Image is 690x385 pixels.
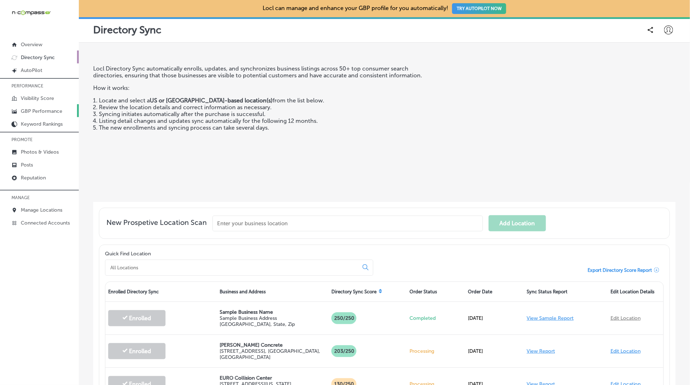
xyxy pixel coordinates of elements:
li: The new enrollments and syncing process can take several days. [99,124,439,131]
p: Keyword Rankings [21,121,63,127]
span: Export Directory Score Report [588,268,652,273]
div: Order Status [407,282,465,302]
div: Sync Status Report [524,282,608,302]
span: New Prospetive Location Scan [106,218,207,231]
li: Locate and select a from the list below. [99,97,439,104]
input: Enter your business location [212,216,483,231]
img: 660ab0bf-5cc7-4cb8-ba1c-48b5ae0f18e60NCTV_CLogo_TV_Black_-500x88.png [11,9,51,16]
p: Connected Accounts [21,220,70,226]
input: All Locations [110,264,357,271]
p: Posts [21,162,33,168]
p: Directory Sync [93,24,161,36]
div: Order Date [465,282,524,302]
a: Edit Location [610,315,641,321]
strong: US or [GEOGRAPHIC_DATA]-based location(s) [150,97,273,104]
button: Enrolled [108,343,166,359]
p: Photos & Videos [21,149,59,155]
a: View Report [527,348,555,354]
p: GBP Performance [21,108,62,114]
div: [DATE] [465,341,524,361]
div: Edit Location Details [608,282,663,302]
p: Overview [21,42,42,48]
div: [DATE] [465,308,524,328]
button: TRY AUTOPILOT NOW [452,3,506,14]
div: Enrolled Directory Sync [105,282,217,302]
p: How it works: [93,79,439,91]
a: View Sample Report [527,315,574,321]
p: Manage Locations [21,207,62,213]
a: Edit Location [610,348,641,354]
button: Add Location [489,215,546,231]
p: EURO Collision Center [220,375,326,381]
div: Business and Address [217,282,329,302]
li: Syncing initiates automatically after the purchase is successful. [99,111,439,117]
p: Directory Sync [21,54,55,61]
p: 250/250 [331,312,356,324]
div: Directory Sync Score [329,282,407,302]
label: Quick Find Location [105,251,151,257]
p: 203 /250 [331,345,356,357]
p: Processing [409,348,463,354]
p: Reputation [21,175,46,181]
p: Completed [409,315,463,321]
p: AutoPilot [21,67,42,73]
p: [GEOGRAPHIC_DATA], State, Zip [220,321,326,327]
p: Sample Business Address [220,315,326,321]
p: Locl Directory Sync automatically enrolls, updates, and synchronizes business listings across 50+... [93,65,439,79]
p: Sample Business Name [220,309,326,315]
button: Enrolled [108,310,166,326]
p: Visibility Score [21,95,54,101]
p: [PERSON_NAME] Concrete [220,342,326,348]
li: Review the location details and correct information as necessary. [99,104,439,111]
p: [STREET_ADDRESS] , [GEOGRAPHIC_DATA], [GEOGRAPHIC_DATA] [220,348,326,360]
iframe: Locl: Directory Sync Overview [445,65,676,195]
li: Listing detail changes and updates sync automatically for the following 12 months. [99,117,439,124]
